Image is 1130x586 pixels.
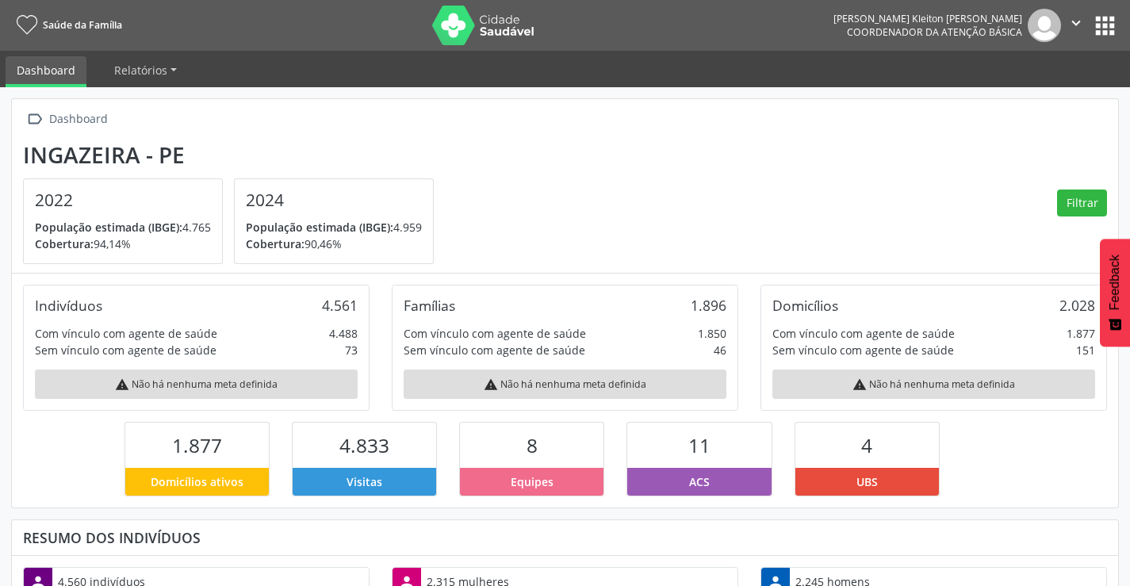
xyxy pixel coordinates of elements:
span: Feedback [1108,255,1122,310]
p: 4.765 [35,219,211,236]
h4: 2024 [246,190,422,210]
div: 2.028 [1059,297,1095,314]
div: Sem vínculo com agente de saúde [35,342,216,358]
span: 4.833 [339,432,389,458]
div: Sem vínculo com agente de saúde [772,342,954,358]
div: Sem vínculo com agente de saúde [404,342,585,358]
div: Domicílios [772,297,838,314]
div: Com vínculo com agente de saúde [404,325,586,342]
div: Dashboard [46,108,110,131]
span: Visitas [347,473,382,490]
span: 1.877 [172,432,222,458]
span: 8 [527,432,538,458]
div: Não há nenhuma meta definida [404,370,726,399]
span: Relatórios [114,63,167,78]
a: Dashboard [6,56,86,87]
a:  Dashboard [23,108,110,131]
a: Saúde da Família [11,12,122,38]
button: apps [1091,12,1119,40]
div: Com vínculo com agente de saúde [772,325,955,342]
p: 90,46% [246,236,422,252]
span: Domicílios ativos [151,473,243,490]
div: 4.561 [322,297,358,314]
div: Não há nenhuma meta definida [772,370,1095,399]
i:  [1067,14,1085,32]
div: 1.896 [691,297,726,314]
div: 4.488 [329,325,358,342]
div: [PERSON_NAME] Kleiton [PERSON_NAME] [833,12,1022,25]
button: Feedback - Mostrar pesquisa [1100,239,1130,347]
div: Resumo dos indivíduos [23,529,1107,546]
div: Indivíduos [35,297,102,314]
span: UBS [856,473,878,490]
button: Filtrar [1057,190,1107,216]
button:  [1061,9,1091,42]
div: 46 [714,342,726,358]
div: Famílias [404,297,455,314]
a: Relatórios [103,56,188,84]
div: 151 [1076,342,1095,358]
i: warning [484,377,498,392]
span: Equipes [511,473,554,490]
span: 4 [861,432,872,458]
div: Com vínculo com agente de saúde [35,325,217,342]
div: 1.877 [1067,325,1095,342]
span: População estimada (IBGE): [35,220,182,235]
i: warning [852,377,867,392]
p: 94,14% [35,236,211,252]
div: Ingazeira - PE [23,142,445,168]
div: Não há nenhuma meta definida [35,370,358,399]
span: Cobertura: [35,236,94,251]
p: 4.959 [246,219,422,236]
span: Cobertura: [246,236,305,251]
h4: 2022 [35,190,211,210]
div: 1.850 [698,325,726,342]
span: Coordenador da Atenção Básica [847,25,1022,39]
i:  [23,108,46,131]
span: Saúde da Família [43,18,122,32]
span: ACS [689,473,710,490]
div: 73 [345,342,358,358]
i: warning [115,377,129,392]
img: img [1028,9,1061,42]
span: População estimada (IBGE): [246,220,393,235]
span: 11 [688,432,711,458]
